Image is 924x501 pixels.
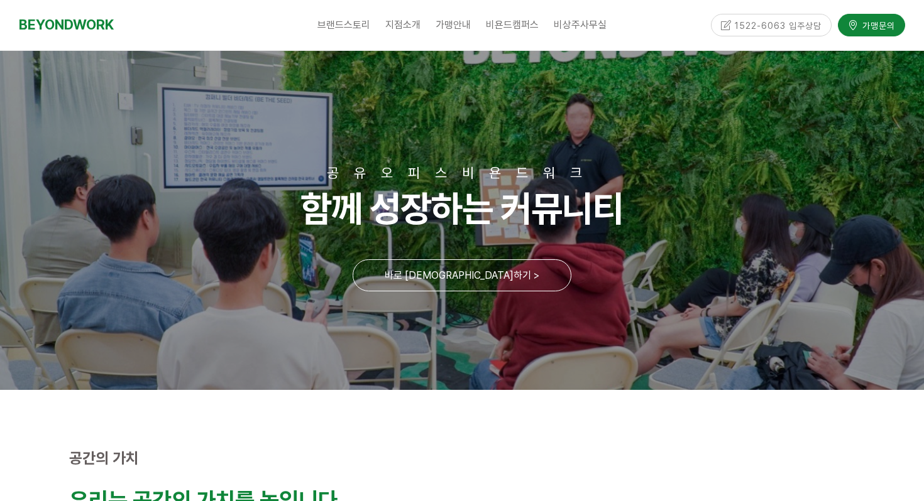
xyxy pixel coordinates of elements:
span: 브랜드스토리 [317,19,370,31]
span: 지점소개 [385,19,421,31]
strong: 공간의 가치 [69,449,139,467]
a: 비상주사무실 [546,9,614,41]
span: 가맹문의 [859,19,895,31]
a: BEYONDWORK [19,13,114,36]
span: 비상주사무실 [554,19,607,31]
span: 가맹안내 [436,19,471,31]
a: 가맹문의 [838,13,905,35]
a: 비욘드캠퍼스 [478,9,546,41]
span: 비욘드캠퍼스 [486,19,539,31]
a: 가맹안내 [428,9,478,41]
a: 지점소개 [378,9,428,41]
a: 브랜드스토리 [310,9,378,41]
